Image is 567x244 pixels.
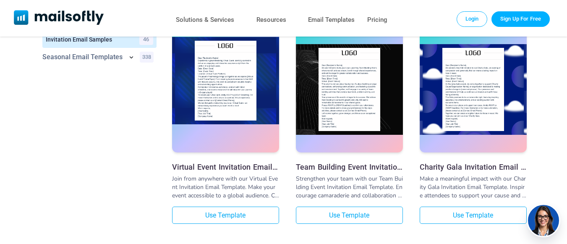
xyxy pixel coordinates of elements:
[308,14,355,26] a: Email Templates
[420,44,527,134] img: Charity Gala Invitation Email Template
[176,14,234,26] a: Solutions & Services
[420,175,527,200] div: Make a meaningful impact with our Charity Gala Invitation Email Template. Inspire attendees to su...
[296,26,403,155] a: Team Building Event Invitation Email
[491,11,550,26] a: Trial
[172,37,279,125] img: Virtual Event Invitation Email Template |
[256,14,286,26] a: Resources
[172,26,279,155] a: Virtual Event Invitation Email Template |
[46,35,135,44] a: Category
[367,14,387,26] a: Pricing
[420,26,527,155] a: Charity Gala Invitation Email Template
[172,207,279,224] a: Use Template
[14,10,104,25] img: Mailsoftly Logo
[14,10,104,26] a: Mailsoftly
[296,175,403,200] div: Strengthen your team with our Team Building Event Invitation Email Template. Encourage camaraderi...
[527,205,560,236] img: agent
[296,207,403,224] a: Use Template
[296,163,403,171] a: Team Building Event Invitation Email
[42,53,123,61] a: Category
[457,11,488,26] a: Login
[127,53,136,63] a: Show subcategories for Seasonal+Email+Templates
[172,175,279,200] div: Join from anywhere with our Virtual Event Invitation Email Template. Make your event accessible t...
[420,207,527,224] a: Use Template
[172,163,279,171] a: Virtual Event Invitation Email Template |
[420,163,527,171] a: Charity Gala Invitation Email Template
[296,44,403,134] img: Team Building Event Invitation Email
